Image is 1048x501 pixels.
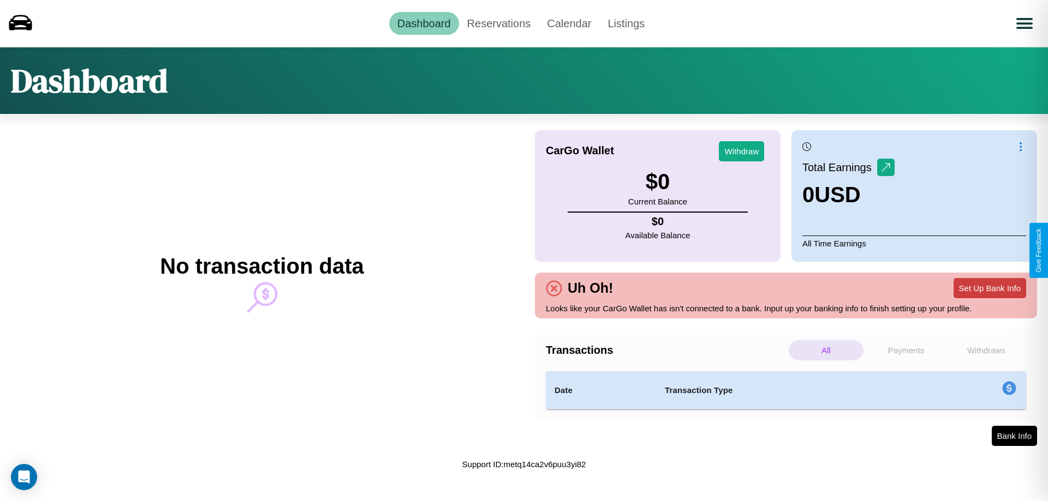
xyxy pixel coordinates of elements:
[665,384,913,397] h4: Transaction Type
[462,457,586,472] p: Support ID: metq14ca2v6puu3yi82
[802,236,1026,251] p: All Time Earnings
[459,12,539,35] a: Reservations
[802,183,895,207] h3: 0 USD
[802,158,877,177] p: Total Earnings
[628,194,687,209] p: Current Balance
[546,371,1026,409] table: simple table
[626,228,690,243] p: Available Balance
[869,340,944,360] p: Payments
[562,280,618,296] h4: Uh Oh!
[1035,228,1043,273] div: Give Feedback
[599,12,653,35] a: Listings
[160,254,364,279] h2: No transaction data
[546,344,786,357] h4: Transactions
[992,426,1037,446] button: Bank Info
[389,12,459,35] a: Dashboard
[628,170,687,194] h3: $ 0
[555,384,647,397] h4: Date
[719,141,764,161] button: Withdraw
[539,12,599,35] a: Calendar
[11,464,37,490] div: Open Intercom Messenger
[546,144,614,157] h4: CarGo Wallet
[546,301,1026,316] p: Looks like your CarGo Wallet has isn't connected to a bank. Input up your banking info to finish ...
[954,278,1026,298] button: Set Up Bank Info
[11,58,168,103] h1: Dashboard
[789,340,864,360] p: All
[626,215,690,228] h4: $ 0
[949,340,1023,360] p: Withdraws
[1009,8,1040,39] button: Open menu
